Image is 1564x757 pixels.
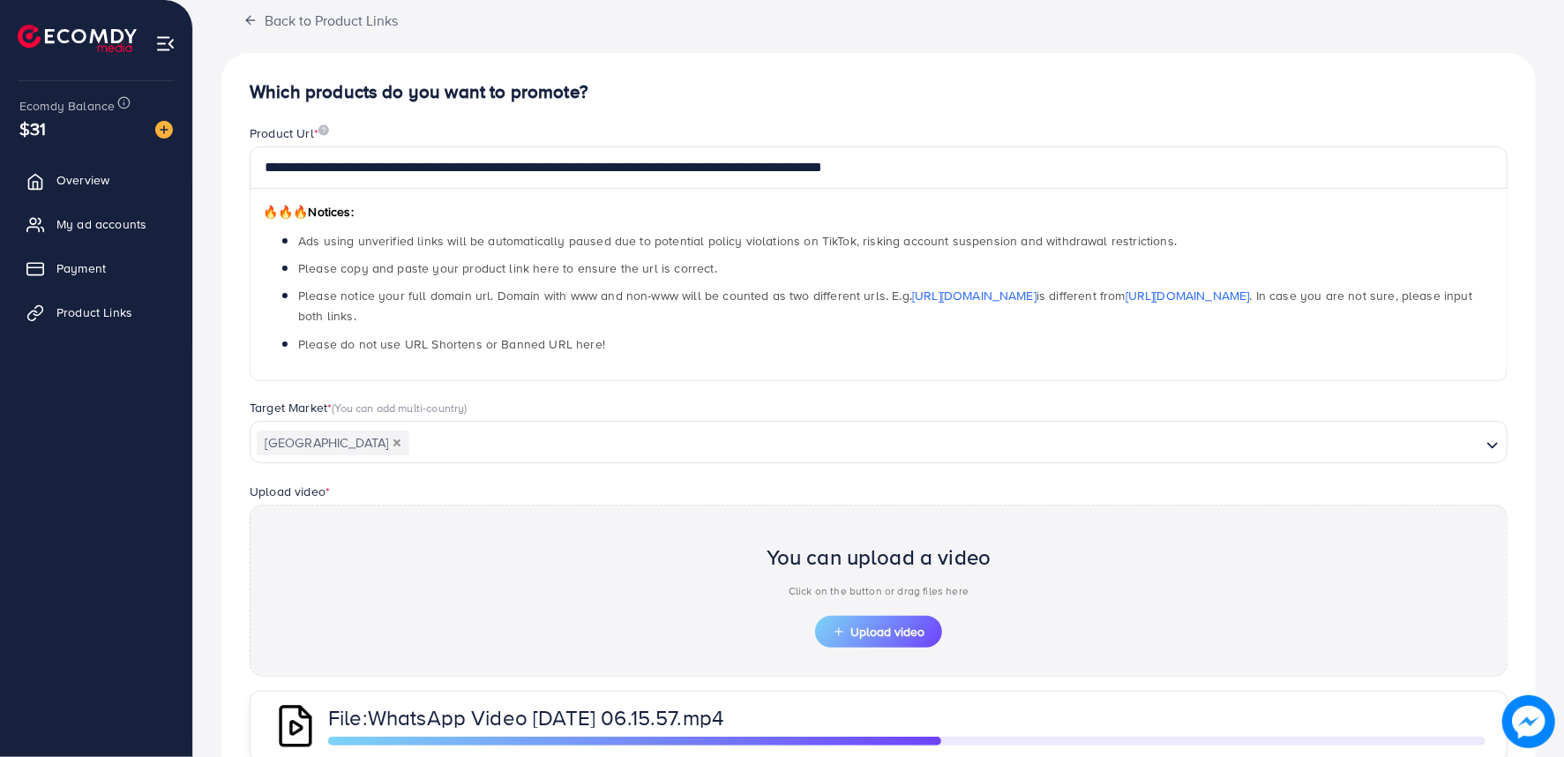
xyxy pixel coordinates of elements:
[257,431,409,455] span: [GEOGRAPHIC_DATA]
[250,124,329,142] label: Product Url
[155,121,173,139] img: image
[250,421,1508,463] div: Search for option
[155,34,176,54] img: menu
[1126,287,1250,304] a: [URL][DOMAIN_NAME]
[393,438,401,447] button: Deselect Pakistan
[13,162,179,198] a: Overview
[767,581,992,602] p: Click on the button or drag files here
[18,25,137,52] img: logo
[1502,695,1555,748] img: image
[13,206,179,242] a: My ad accounts
[56,171,109,189] span: Overview
[19,97,115,115] span: Ecomdy Balance
[298,259,717,277] span: Please copy and paste your product link here to ensure the url is correct.
[815,616,942,648] button: Upload video
[368,702,723,732] span: WhatsApp Video [DATE] 06.15.57.mp4
[318,124,329,136] img: image
[250,483,330,500] label: Upload video
[56,304,132,321] span: Product Links
[833,626,924,638] span: Upload video
[221,1,420,39] button: Back to Product Links
[328,707,902,728] p: File:
[56,215,146,233] span: My ad accounts
[411,430,1479,457] input: Search for option
[767,544,992,570] h2: You can upload a video
[263,203,354,221] span: Notices:
[250,399,468,416] label: Target Market
[298,232,1177,250] span: Ads using unverified links will be automatically paused due to potential policy violations on Tik...
[263,203,308,221] span: 🔥🔥🔥
[298,335,605,353] span: Please do not use URL Shortens or Banned URL here!
[13,251,179,286] a: Payment
[250,81,1508,103] h4: Which products do you want to promote?
[332,400,467,416] span: (You can add multi-country)
[56,259,106,277] span: Payment
[19,116,46,141] span: $31
[272,702,319,750] img: QAAAABJRU5ErkJggg==
[912,287,1036,304] a: [URL][DOMAIN_NAME]
[298,287,1472,325] span: Please notice your full domain url. Domain with www and non-www will be counted as two different ...
[13,295,179,330] a: Product Links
